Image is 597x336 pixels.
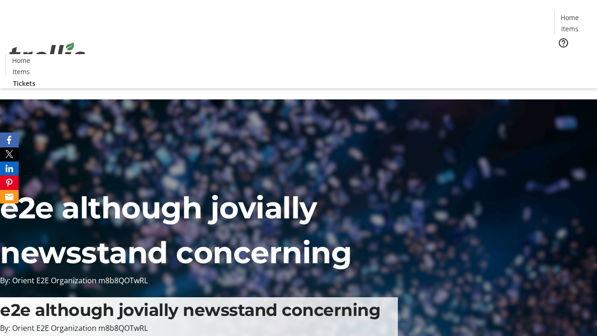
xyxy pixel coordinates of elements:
a: Tickets [554,54,591,64]
button: Help [554,34,573,52]
a: Items [6,67,36,77]
span: Tickets [13,78,35,88]
span: Home [12,56,30,65]
span: Home [561,13,579,22]
span: Items [13,67,30,77]
a: Home [555,13,584,22]
a: Tickets [6,78,43,88]
a: Home [6,56,36,65]
span: Tickets [562,54,584,64]
img: Orient E2E Organization m8b8QOTwRL's Logo [6,32,89,79]
span: Items [561,24,578,34]
a: Items [555,24,584,34]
